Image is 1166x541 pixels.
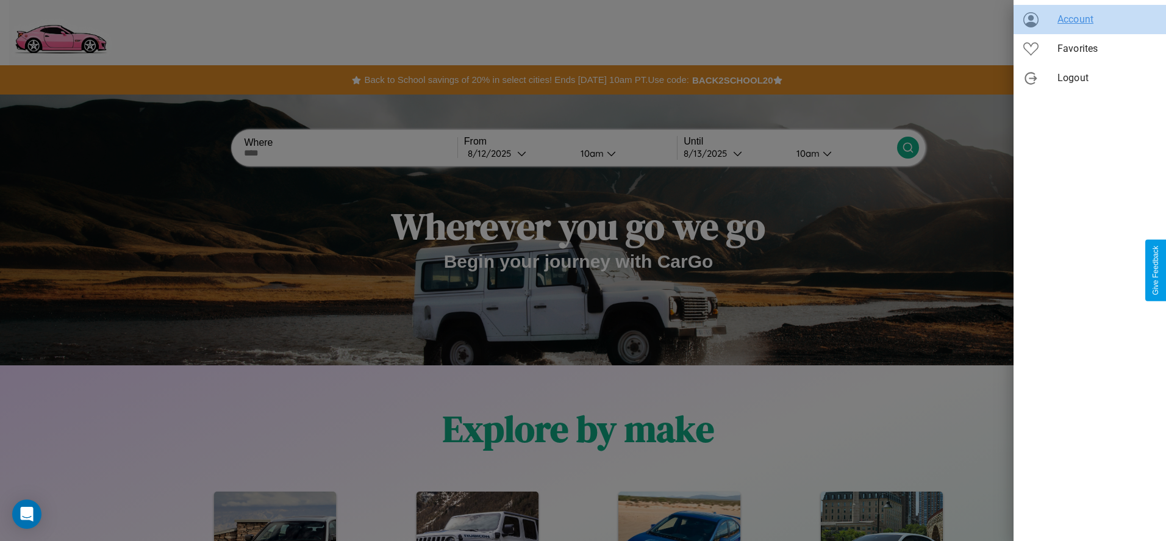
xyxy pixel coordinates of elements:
div: Account [1014,5,1166,34]
span: Logout [1057,71,1156,85]
div: Logout [1014,63,1166,93]
span: Favorites [1057,41,1156,56]
div: Give Feedback [1151,246,1160,295]
span: Account [1057,12,1156,27]
div: Open Intercom Messenger [12,500,41,529]
div: Favorites [1014,34,1166,63]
